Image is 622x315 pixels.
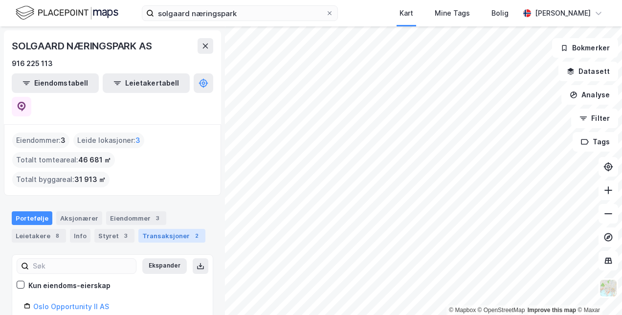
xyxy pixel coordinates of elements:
div: 2 [192,231,201,241]
a: Improve this map [528,307,576,314]
div: Transaksjoner [138,229,205,243]
div: [PERSON_NAME] [535,7,591,19]
div: 916 225 113 [12,58,53,69]
button: Leietakertabell [103,73,190,93]
iframe: Chat Widget [573,268,622,315]
div: 3 [121,231,131,241]
button: Analyse [561,85,618,105]
a: Mapbox [449,307,476,314]
input: Søk på adresse, matrikkel, gårdeiere, leietakere eller personer [154,6,326,21]
div: Totalt byggareal : [12,172,110,187]
div: Aksjonærer [56,211,102,225]
div: Kun eiendoms-eierskap [28,280,111,292]
div: Bolig [491,7,509,19]
div: Leietakere [12,229,66,243]
button: Bokmerker [552,38,618,58]
span: 3 [135,135,140,146]
button: Filter [571,109,618,128]
div: Kart [400,7,413,19]
div: Totalt tomteareal : [12,152,115,168]
div: Mine Tags [435,7,470,19]
button: Tags [573,132,618,152]
img: logo.f888ab2527a4732fd821a326f86c7f29.svg [16,4,118,22]
span: 3 [61,135,66,146]
div: Info [70,229,90,243]
button: Eiendomstabell [12,73,99,93]
div: Portefølje [12,211,52,225]
div: SOLGAARD NÆRINGSPARK AS [12,38,154,54]
div: Eiendommer : [12,133,69,148]
a: OpenStreetMap [478,307,525,314]
span: 31 913 ㎡ [74,174,106,185]
div: 3 [153,213,162,223]
div: Eiendommer [106,211,166,225]
a: Oslo Opportunity II AS [33,302,109,311]
div: Styret [94,229,134,243]
button: Datasett [558,62,618,81]
span: 46 681 ㎡ [78,154,111,166]
div: 8 [52,231,62,241]
input: Søk [29,259,136,273]
button: Ekspander [142,258,187,274]
div: Leide lokasjoner : [73,133,144,148]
